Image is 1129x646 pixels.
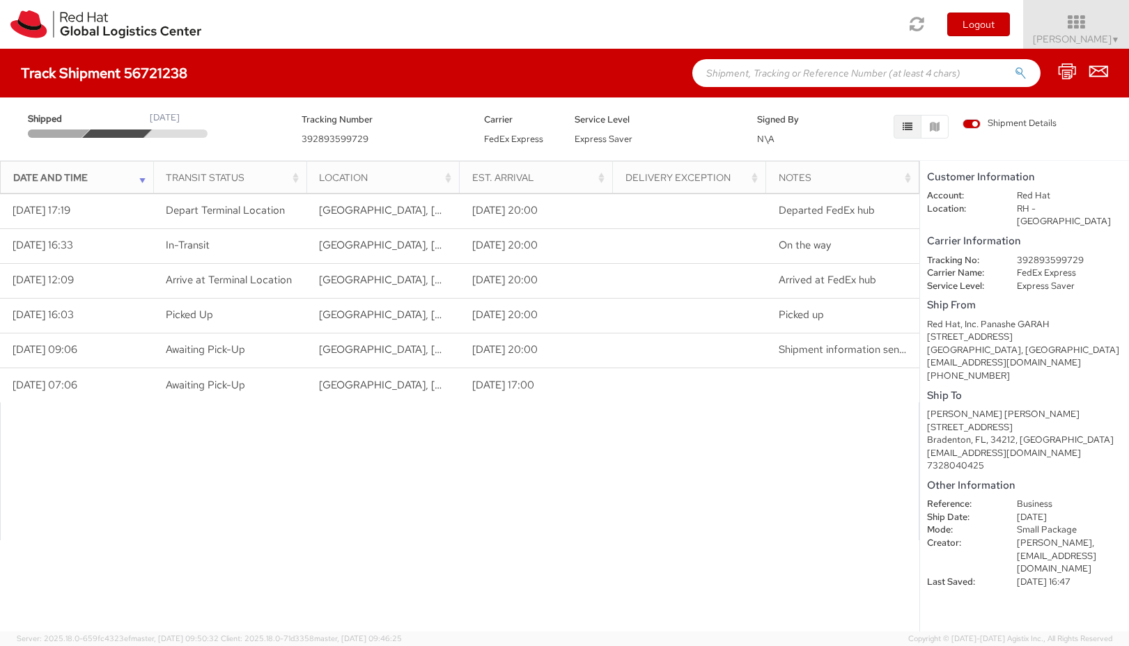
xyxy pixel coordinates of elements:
[927,356,1122,370] div: [EMAIL_ADDRESS][DOMAIN_NAME]
[927,318,1122,331] div: Red Hat, Inc. Panashe GARAH
[692,59,1041,87] input: Shipment, Tracking or Reference Number (at least 4 chars)
[1112,34,1120,45] span: ▼
[460,263,613,298] td: [DATE] 20:00
[779,171,914,184] div: Notes
[947,13,1010,36] button: Logout
[927,331,1122,344] div: [STREET_ADDRESS]
[779,203,875,217] span: Departed FedEx hub
[917,537,1006,550] dt: Creator:
[575,133,632,145] span: Express Saver
[166,308,213,322] span: Picked Up
[757,133,774,145] span: N\A
[319,171,455,184] div: Location
[484,133,543,145] span: FedEx Express
[917,523,1006,537] dt: Mode:
[166,378,245,392] span: Awaiting Pick-Up
[319,273,650,287] span: MEMPHIS, TN, US
[314,633,402,643] span: master, [DATE] 09:46:25
[319,342,650,356] span: RALEIGH, NC, US
[917,189,1006,203] dt: Account:
[927,390,1122,402] h5: Ship To
[302,115,463,125] h5: Tracking Number
[319,203,650,217] span: MEMPHIS, TN, US
[963,117,1057,130] span: Shipment Details
[1017,537,1094,549] span: [PERSON_NAME],
[917,267,1006,280] dt: Carrier Name:
[28,113,88,126] span: Shipped
[472,171,608,184] div: Est. Arrival
[319,308,650,322] span: RALEIGH, NC, US
[21,65,187,81] h4: Track Shipment 56721238
[166,203,285,217] span: Depart Terminal Location
[917,498,1006,511] dt: Reference:
[927,447,1122,460] div: [EMAIL_ADDRESS][DOMAIN_NAME]
[166,342,245,356] span: Awaiting Pick-Up
[963,117,1057,132] label: Shipment Details
[221,633,402,643] span: Client: 2025.18.0-71d3358
[908,633,1112,645] span: Copyright © [DATE]-[DATE] Agistix Inc., All Rights Reserved
[927,299,1122,311] h5: Ship From
[484,115,554,125] h5: Carrier
[10,10,201,38] img: rh-logistics-00dfa346123c4ec078e1.svg
[757,115,827,125] h5: Signed By
[917,203,1006,216] dt: Location:
[1033,33,1120,45] span: [PERSON_NAME]
[575,115,736,125] h5: Service Level
[927,421,1122,434] div: [STREET_ADDRESS]
[779,273,876,287] span: Arrived at FedEx hub
[779,308,824,322] span: Picked up
[927,370,1122,383] div: [PHONE_NUMBER]
[150,111,180,125] div: [DATE]
[927,344,1122,357] div: [GEOGRAPHIC_DATA], [GEOGRAPHIC_DATA]
[927,459,1122,473] div: 7328040425
[166,273,292,287] span: Arrive at Terminal Location
[927,480,1122,491] h5: Other Information
[779,238,831,252] span: On the way
[917,511,1006,524] dt: Ship Date:
[17,633,219,643] span: Server: 2025.18.0-659fc4323ef
[460,368,613,402] td: [DATE] 17:00
[13,171,149,184] div: Date and Time
[166,238,210,252] span: In-Transit
[927,434,1122,447] div: Bradenton, FL, 34212, [GEOGRAPHIC_DATA]
[927,171,1122,183] h5: Customer Information
[460,228,613,263] td: [DATE] 20:00
[460,194,613,228] td: [DATE] 20:00
[319,378,650,392] span: RALEIGH, NC, US
[917,576,1006,589] dt: Last Saved:
[460,333,613,368] td: [DATE] 20:00
[166,171,302,184] div: Transit Status
[131,633,219,643] span: master, [DATE] 09:50:32
[917,254,1006,267] dt: Tracking No:
[779,342,948,356] span: Shipment information sent to FedEx
[460,298,613,333] td: [DATE] 20:00
[302,133,368,145] span: 392893599729
[319,238,650,252] span: MEMPHIS, TN, US
[625,171,761,184] div: Delivery Exception
[927,235,1122,247] h5: Carrier Information
[927,408,1122,421] div: [PERSON_NAME] [PERSON_NAME]
[917,280,1006,293] dt: Service Level:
